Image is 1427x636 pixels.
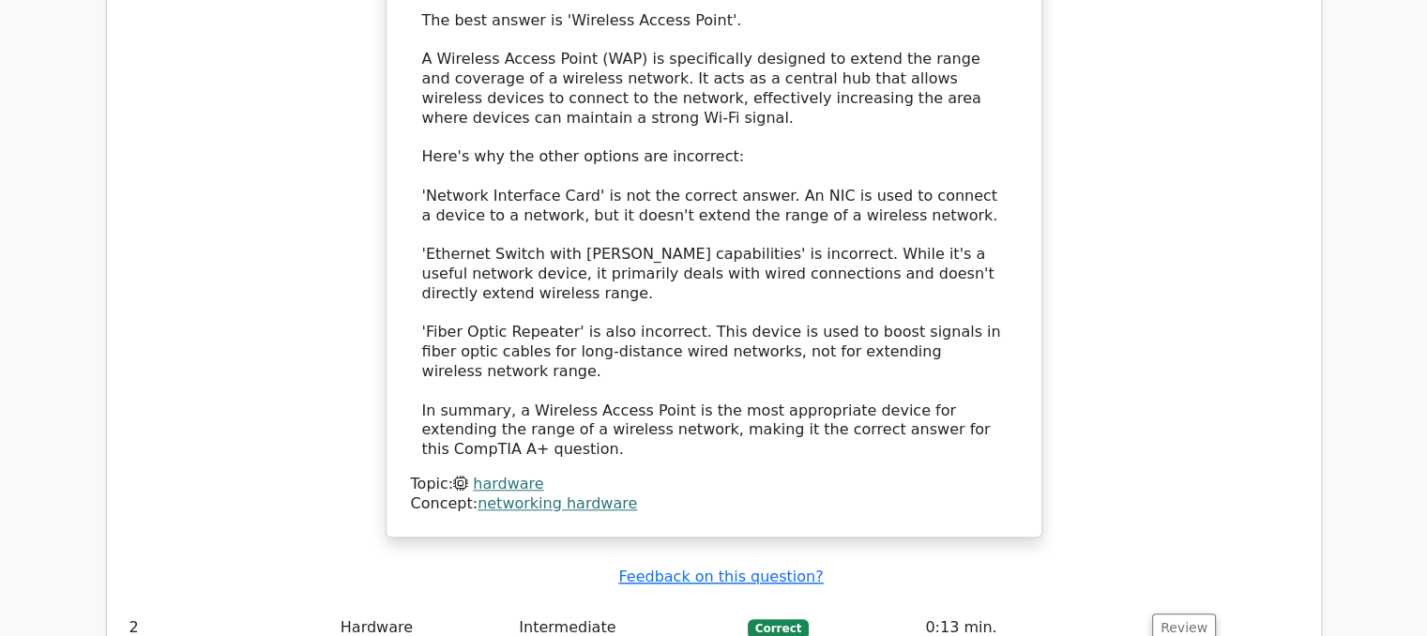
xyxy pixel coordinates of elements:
[478,494,637,512] a: networking hardware
[473,475,543,492] a: hardware
[618,568,823,585] a: Feedback on this question?
[422,11,1006,460] div: The best answer is 'Wireless Access Point'. A Wireless Access Point (WAP) is specifically designe...
[411,494,1017,514] div: Concept:
[411,475,1017,494] div: Topic:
